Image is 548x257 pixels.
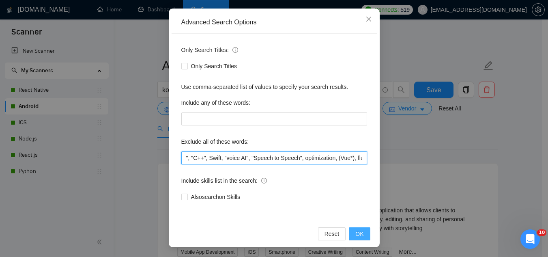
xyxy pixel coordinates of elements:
[188,192,243,201] span: Also search on Skills
[520,229,540,249] iframe: Intercom live chat
[325,229,340,238] span: Reset
[181,18,367,27] div: Advanced Search Options
[232,47,238,53] span: info-circle
[261,178,267,184] span: info-circle
[181,96,250,109] label: Include any of these words:
[181,135,249,148] label: Exclude all of these words:
[358,9,380,30] button: Close
[349,227,370,240] button: OK
[188,62,241,71] span: Only Search Titles
[365,16,372,22] span: close
[181,45,238,54] span: Only Search Titles:
[537,229,546,236] span: 10
[181,82,367,91] div: Use comma-separated list of values to specify your search results.
[355,229,363,238] span: OK
[318,227,346,240] button: Reset
[181,176,267,185] span: Include skills list in the search:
